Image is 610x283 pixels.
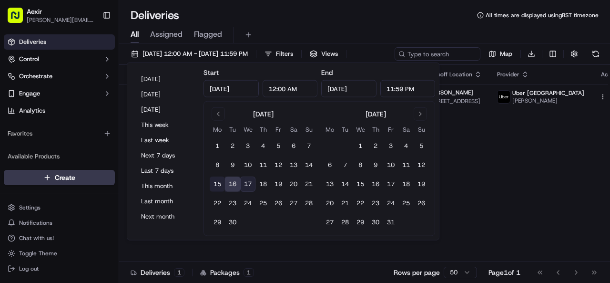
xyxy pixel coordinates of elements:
button: Aexir[PERSON_NAME][EMAIL_ADDRESS][DOMAIN_NAME] [4,4,99,27]
button: 4 [398,138,414,154]
input: Type to search [395,47,480,61]
button: 11 [398,157,414,173]
th: Saturday [398,125,414,135]
button: 7 [337,157,353,173]
img: Nash [10,10,29,29]
input: Time [380,80,436,97]
a: Powered byPylon [67,212,115,220]
button: 30 [368,215,383,230]
button: Log out [4,262,115,275]
button: 23 [368,196,383,211]
button: 16 [368,177,383,192]
button: 29 [353,215,368,230]
span: [STREET_ADDRESS] [428,97,482,105]
button: Control [4,52,115,67]
button: 3 [383,138,398,154]
button: Notifications [4,216,115,230]
button: [DATE] [137,73,194,86]
span: Chat with us! [19,234,54,242]
span: • [79,148,82,156]
button: 14 [301,157,316,173]
button: 26 [271,196,286,211]
span: • [79,174,82,181]
button: 21 [337,196,353,211]
th: Wednesday [240,125,255,135]
button: 20 [286,177,301,192]
div: Page 1 of 1 [488,268,520,277]
button: 17 [383,177,398,192]
th: Friday [271,125,286,135]
button: This week [137,118,194,132]
input: Time [263,80,318,97]
button: Engage [4,86,115,101]
p: Welcome 👋 [10,38,173,53]
span: Views [321,50,338,58]
th: Monday [322,125,337,135]
div: Start new chat [43,91,156,101]
button: 13 [322,177,337,192]
a: Analytics [4,103,115,118]
th: Monday [210,125,225,135]
span: Map [500,50,512,58]
span: [DATE] 12:00 AM - [DATE] 11:59 PM [142,50,248,58]
span: Orchestrate [19,72,52,81]
button: Filters [260,47,297,61]
button: 13 [286,157,301,173]
button: 24 [383,196,398,211]
button: 3 [240,138,255,154]
button: Last 7 days [137,164,194,178]
span: Provider [497,71,519,78]
span: Deliveries [19,38,46,46]
span: All [131,29,139,40]
span: Pylon [95,212,115,220]
div: Past conversations [10,124,64,132]
button: Map [484,47,517,61]
button: 27 [286,196,301,211]
button: Chat with us! [4,231,115,245]
button: Last month [137,195,194,208]
button: Start new chat [162,94,173,105]
button: Settings [4,201,115,214]
button: 20 [322,196,337,211]
span: Engage [19,89,40,98]
span: Create [55,173,75,182]
img: Asif Zaman Khan [10,165,25,180]
button: Refresh [589,47,602,61]
th: Thursday [255,125,271,135]
span: Filters [276,50,293,58]
input: Date [321,80,376,97]
th: Wednesday [353,125,368,135]
button: 10 [383,157,398,173]
button: 7 [301,138,316,154]
div: 1 [244,268,254,277]
span: Dropoff Location [428,71,472,78]
button: 4 [255,138,271,154]
button: 1 [210,138,225,154]
button: Next month [137,210,194,223]
img: Asad Riaz [10,139,25,154]
button: 11 [255,157,271,173]
button: 22 [210,196,225,211]
button: Go to next month [414,107,427,121]
span: [DATE] [84,174,104,181]
span: Assigned [150,29,183,40]
div: 1 [174,268,184,277]
button: 6 [322,157,337,173]
span: Flagged [194,29,222,40]
button: 27 [322,215,337,230]
span: [DATE] [84,148,104,156]
th: Sunday [301,125,316,135]
button: 25 [398,196,414,211]
div: Available Products [4,149,115,164]
button: 28 [301,196,316,211]
button: [DATE] 12:00 AM - [DATE] 11:59 PM [127,47,252,61]
div: Deliveries [131,268,184,277]
button: 15 [353,177,368,192]
a: Deliveries [4,34,115,50]
button: 10 [240,157,255,173]
p: Rows per page [394,268,440,277]
button: See all [148,122,173,134]
button: Aexir [27,7,42,16]
button: [PERSON_NAME][EMAIL_ADDRESS][DOMAIN_NAME] [27,16,95,24]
